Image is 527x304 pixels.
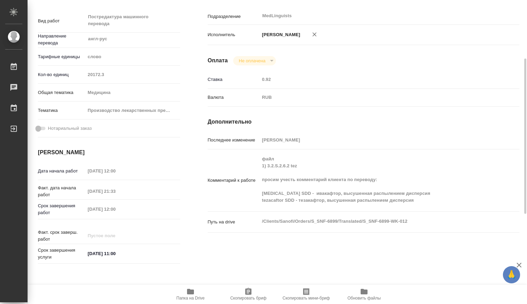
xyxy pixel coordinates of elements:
[85,51,180,63] div: слово
[85,204,146,214] input: Пустое поле
[208,118,519,126] h4: Дополнительно
[38,229,85,243] p: Факт. срок заверш. работ
[348,296,381,301] span: Обновить файлы
[38,148,180,157] h4: [PERSON_NAME]
[208,219,260,226] p: Путь на drive
[85,231,146,241] input: Пустое поле
[277,285,335,304] button: Скопировать мини-бриф
[260,216,494,227] textarea: /Clients/Sanofi/Orders/S_SNF-6899/Translated/S_SNF-6899-WK-012
[162,285,219,304] button: Папка на Drive
[85,166,146,176] input: Пустое поле
[38,89,85,96] p: Общая тематика
[208,13,260,20] p: Подразделение
[38,53,85,60] p: Тарифные единицы
[506,268,517,282] span: 🙏
[85,249,146,259] input: ✎ Введи что-нибудь
[335,285,393,304] button: Обновить файлы
[38,185,85,198] p: Факт. дата начала работ
[38,283,60,294] h2: Заказ
[85,87,180,98] div: Медицина
[260,135,494,145] input: Пустое поле
[85,105,180,116] div: Производство лекарственных препаратов
[219,285,277,304] button: Скопировать бриф
[208,76,260,83] p: Ставка
[38,107,85,114] p: Тематика
[208,31,260,38] p: Исполнитель
[38,33,85,46] p: Направление перевода
[260,74,494,84] input: Пустое поле
[307,27,322,42] button: Удалить исполнителя
[38,168,85,175] p: Дата начала работ
[85,186,146,196] input: Пустое поле
[85,70,180,80] input: Пустое поле
[208,56,228,65] h4: Оплата
[260,31,300,38] p: [PERSON_NAME]
[260,153,494,206] textarea: файл 1) 3.2.S.2.6.2 tez просим учесть комментарий клиента по переводу: [MEDICAL_DATA] SDD - ивака...
[176,296,205,301] span: Папка на Drive
[503,266,520,283] button: 🙏
[208,137,260,144] p: Последнее изменение
[38,247,85,261] p: Срок завершения услуги
[208,177,260,184] p: Комментарий к работе
[237,58,267,64] button: Не оплачена
[208,94,260,101] p: Валюта
[260,92,494,103] div: RUB
[38,71,85,78] p: Кол-во единиц
[230,296,266,301] span: Скопировать бриф
[233,56,276,65] div: Не оплачена
[38,18,85,24] p: Вид работ
[38,202,85,216] p: Срок завершения работ
[282,296,330,301] span: Скопировать мини-бриф
[48,125,92,132] span: Нотариальный заказ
